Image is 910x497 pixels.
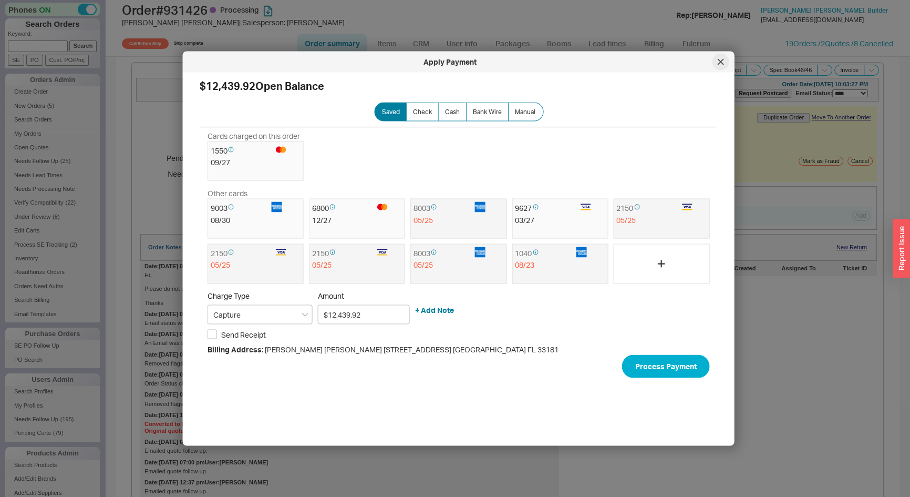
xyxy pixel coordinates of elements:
[211,201,271,215] div: 9003
[473,108,502,116] span: Bank Wire
[413,108,432,116] span: Check
[211,144,271,157] div: 1550
[208,291,250,300] span: Charge Type
[208,330,217,339] input: Send Receipt
[515,247,575,260] div: 1040
[616,201,676,215] div: 2150
[515,260,605,270] div: 08 / 23
[635,360,697,372] span: Process Payment
[413,247,473,260] div: 8003
[616,215,706,225] div: 05 / 25
[221,329,266,340] span: Send Receipt
[208,344,710,354] div: [PERSON_NAME] [PERSON_NAME] [STREET_ADDRESS] [GEOGRAPHIC_DATA] FL 33181
[515,215,605,225] div: 03 / 27
[415,305,454,316] button: + Add Note
[208,188,710,199] div: Other cards
[208,131,710,141] div: Cards charged on this order
[413,215,503,225] div: 05 / 25
[200,81,718,92] h2: $12,439.92 Open Balance
[188,57,712,67] div: Apply Payment
[312,247,372,260] div: 2150
[211,157,301,168] div: 09 / 27
[515,201,575,215] div: 9627
[208,344,263,353] span: Billing Address:
[445,108,460,116] span: Cash
[382,108,400,116] span: Saved
[211,247,271,260] div: 2150
[413,260,503,270] div: 05 / 25
[318,305,410,324] input: Amount
[208,305,313,324] input: Select...
[211,260,301,270] div: 05 / 25
[211,215,301,225] div: 08 / 30
[312,260,402,270] div: 05 / 25
[318,291,410,300] span: Amount
[413,201,473,215] div: 8003
[312,201,372,215] div: 6800
[312,215,402,225] div: 12 / 27
[302,312,308,317] svg: open menu
[622,354,710,378] button: Process Payment
[515,108,535,116] span: Manual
